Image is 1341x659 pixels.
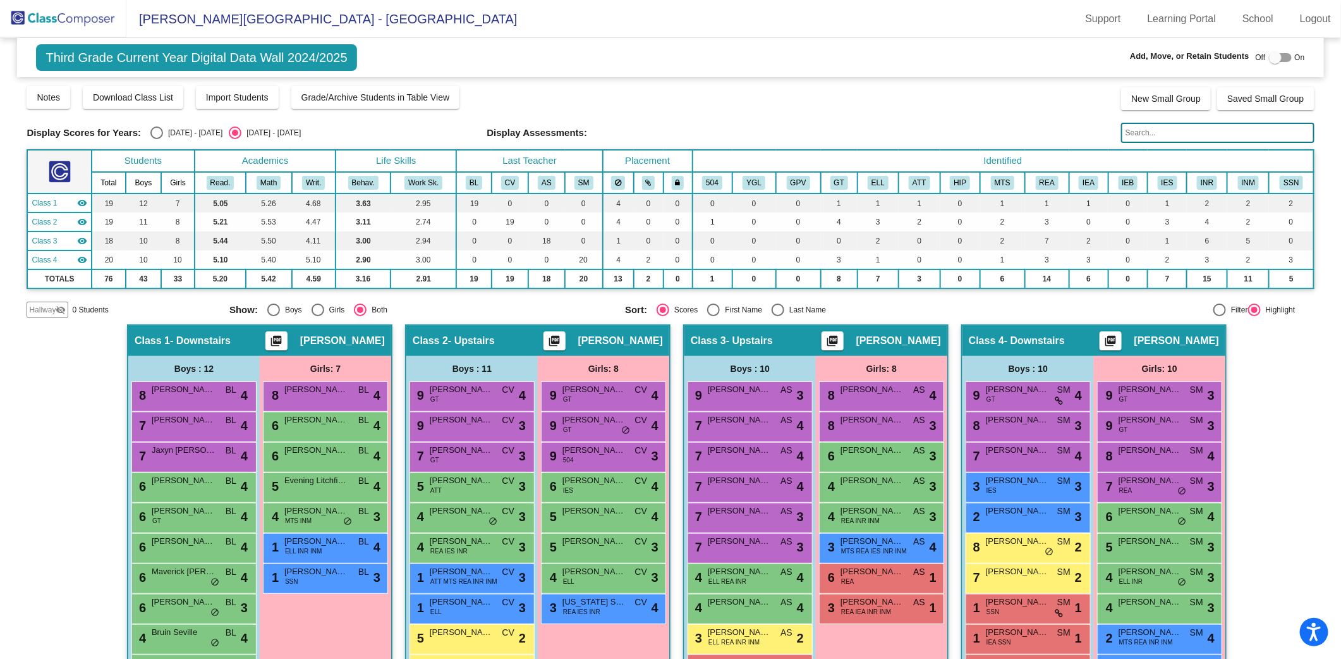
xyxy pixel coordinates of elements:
[246,231,292,250] td: 5.50
[207,176,234,190] button: Read.
[634,172,664,194] th: Keep with students
[732,172,776,194] th: Young for grade level
[348,176,379,190] button: Behav.
[126,250,161,269] td: 10
[940,194,980,212] td: 0
[1134,335,1219,347] span: [PERSON_NAME]
[126,194,161,212] td: 12
[625,304,647,316] span: Sort:
[302,176,325,190] button: Writ.
[1025,231,1069,250] td: 7
[27,269,91,288] td: TOTALS
[625,304,1011,316] mat-radio-group: Select an option
[732,269,776,288] td: 0
[1025,194,1069,212] td: 1
[336,212,391,231] td: 3.11
[603,194,634,212] td: 4
[776,172,821,194] th: Good Parent Volunteer
[635,383,647,397] span: CV
[1280,176,1302,190] button: SSN
[664,250,693,269] td: 0
[1227,172,1269,194] th: Intervention-Currently In Math Intervention
[669,304,698,316] div: Scores
[840,383,904,396] span: [PERSON_NAME]
[456,150,602,172] th: Last Teacher
[868,176,889,190] button: ELL
[1269,194,1313,212] td: 2
[603,231,634,250] td: 1
[1227,269,1269,288] td: 11
[502,383,514,397] span: CV
[980,194,1025,212] td: 1
[161,250,195,269] td: 10
[336,250,391,269] td: 2.90
[195,194,246,212] td: 5.05
[693,250,732,269] td: 0
[358,383,369,397] span: BL
[492,212,528,231] td: 19
[492,194,528,212] td: 0
[1269,212,1313,231] td: 0
[229,304,258,316] span: Show:
[150,126,301,139] mat-radio-group: Select an option
[822,331,844,350] button: Print Students Details
[456,250,491,269] td: 0
[27,212,91,231] td: Catherine Vialpando - Upstairs
[726,335,773,347] span: - Upstairs
[1076,9,1131,29] a: Support
[780,383,792,397] span: AS
[1069,250,1108,269] td: 3
[565,231,603,250] td: 0
[161,212,195,231] td: 8
[1130,50,1249,63] span: Add, Move, or Retain Students
[664,269,693,288] td: 0
[732,212,776,231] td: 0
[324,304,345,316] div: Girls
[816,356,947,381] div: Girls: 8
[1227,94,1304,104] span: Saved Small Group
[693,172,732,194] th: 504 Plan
[292,212,336,231] td: 4.47
[565,172,603,194] th: Sam Malmberg
[821,231,858,250] td: 0
[161,172,195,194] th: Girls
[899,212,940,231] td: 2
[693,150,1314,172] th: Identified
[528,250,564,269] td: 0
[693,269,732,288] td: 1
[1100,331,1122,350] button: Print Students Details
[899,194,940,212] td: 1
[336,194,391,212] td: 3.63
[858,212,899,231] td: 3
[206,92,269,102] span: Import Students
[940,269,980,288] td: 0
[634,231,664,250] td: 0
[1187,172,1227,194] th: Intervention-Currently In Reading Intervention
[336,231,391,250] td: 3.00
[547,335,562,352] mat-icon: picture_as_pdf
[1269,231,1313,250] td: 0
[1269,250,1313,269] td: 3
[787,176,810,190] button: GPV
[691,335,726,347] span: Class 3
[980,172,1025,194] th: Student was brought to the MTSS process
[1187,269,1227,288] td: 15
[195,250,246,269] td: 5.10
[92,150,195,172] th: Students
[1069,212,1108,231] td: 0
[909,176,930,190] button: ATT
[1187,212,1227,231] td: 4
[634,269,664,288] td: 2
[720,304,762,316] div: First Name
[1148,250,1187,269] td: 2
[693,231,732,250] td: 0
[456,269,491,288] td: 19
[77,236,87,246] mat-icon: visibility
[1148,172,1187,194] th: IEP-Speech
[1131,94,1201,104] span: New Small Group
[899,231,940,250] td: 0
[1025,250,1069,269] td: 3
[36,44,356,71] span: Third Grade Current Year Digital Data Wall 2024/2025
[565,212,603,231] td: 0
[962,356,1094,381] div: Boys : 10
